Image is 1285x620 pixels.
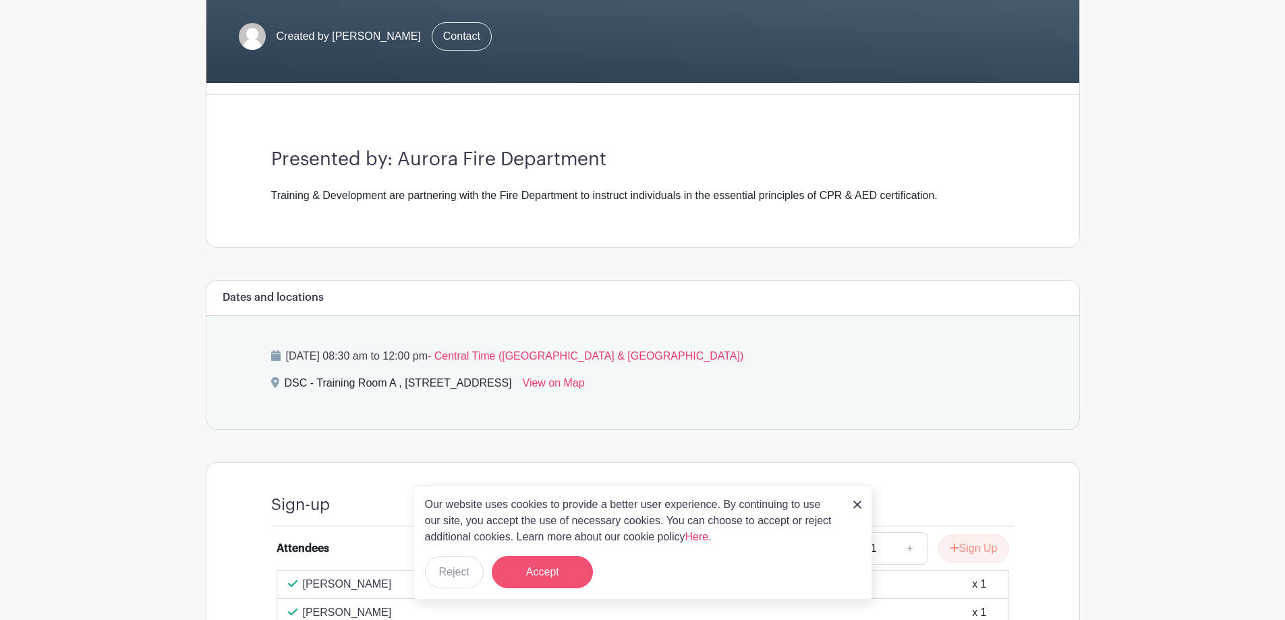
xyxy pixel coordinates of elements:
a: + [893,532,927,565]
h4: Sign-up [271,495,330,515]
p: Our website uses cookies to provide a better user experience. By continuing to use our site, you ... [425,497,839,545]
a: Contact [432,22,492,51]
a: View on Map [523,375,585,397]
img: close_button-5f87c8562297e5c2d7936805f587ecaba9071eb48480494691a3f1689db116b3.svg [853,501,861,509]
div: x 1 [972,576,986,592]
div: DSC - Training Room A , [STREET_ADDRESS] [285,375,512,397]
h6: Dates and locations [223,291,324,304]
a: Here [685,531,709,542]
button: Sign Up [938,534,1009,563]
span: Created by [PERSON_NAME] [277,28,421,45]
h3: Presented by: Aurora Fire Department [271,148,1015,171]
button: Accept [492,556,593,588]
p: [PERSON_NAME] [303,576,392,592]
div: Attendees [277,540,329,557]
p: [DATE] 08:30 am to 12:00 pm [271,348,1015,364]
span: - Central Time ([GEOGRAPHIC_DATA] & [GEOGRAPHIC_DATA]) [428,350,743,362]
div: Training & Development are partnering with the Fire Department to instruct individuals in the ess... [271,188,1015,204]
button: Reject [425,556,484,588]
img: default-ce2991bfa6775e67f084385cd625a349d9dcbb7a52a09fb2fda1e96e2d18dcdb.png [239,23,266,50]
